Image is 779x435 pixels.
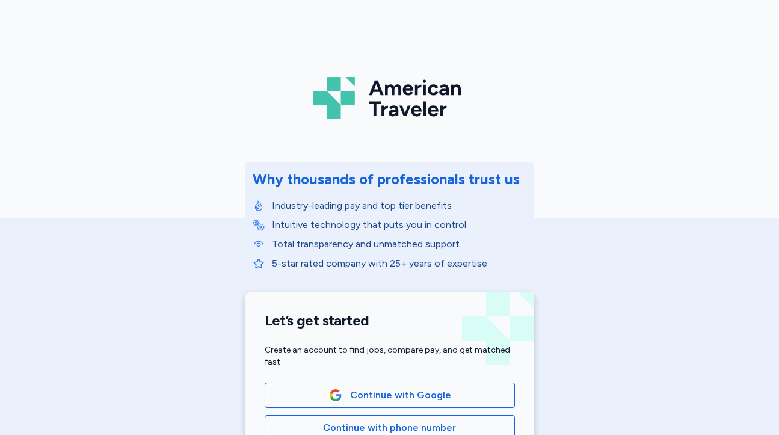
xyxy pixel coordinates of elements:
p: 5-star rated company with 25+ years of expertise [272,256,527,271]
p: Total transparency and unmatched support [272,237,527,251]
p: Industry-leading pay and top tier benefits [272,199,527,213]
button: Google LogoContinue with Google [265,383,515,408]
p: Intuitive technology that puts you in control [272,218,527,232]
div: Create an account to find jobs, compare pay, and get matched fast [265,344,515,368]
span: Continue with phone number [323,421,456,435]
img: Google Logo [329,389,342,402]
span: Continue with Google [350,388,451,403]
img: Logo [313,72,467,124]
div: Why thousands of professionals trust us [253,170,520,189]
h1: Let’s get started [265,312,515,330]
